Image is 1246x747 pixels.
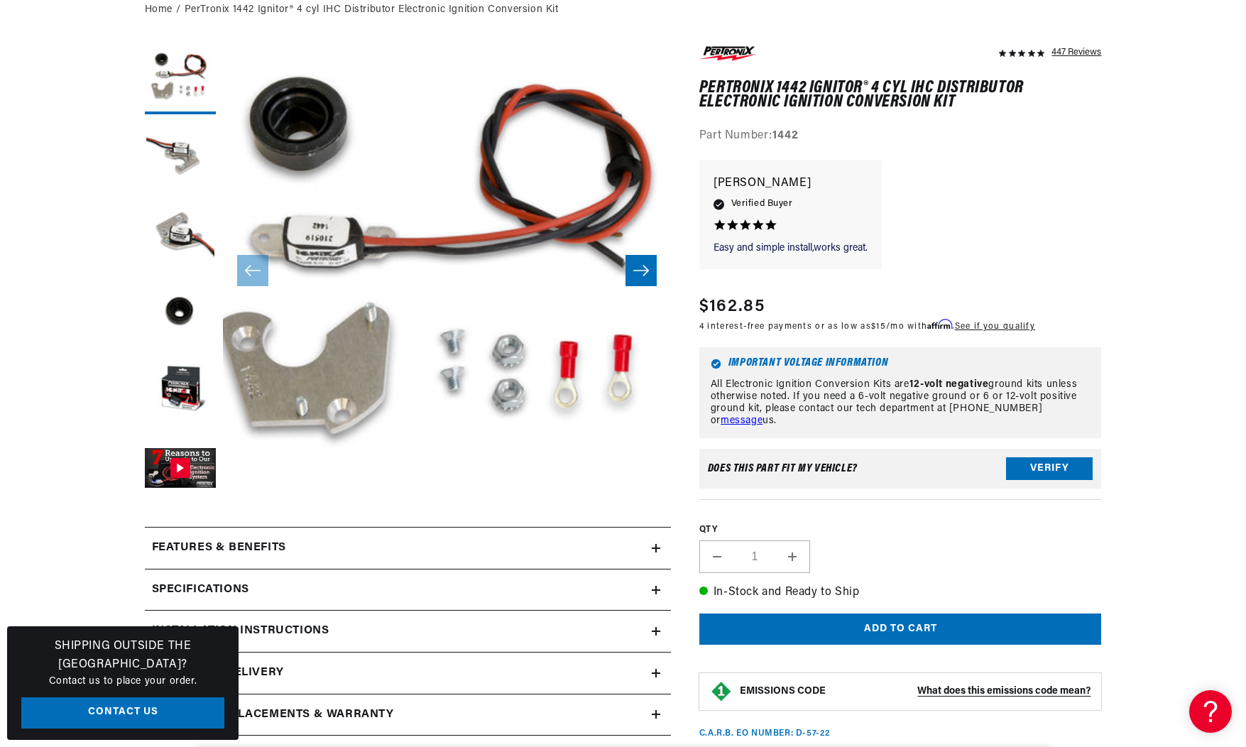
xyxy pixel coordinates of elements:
[711,359,1091,369] h6: Important Voltage Information
[714,241,868,256] p: Easy and simple install,works great.
[909,379,989,390] strong: 12-volt negative
[917,686,1091,697] strong: What does this emissions code mean?
[152,539,286,557] h2: Features & Benefits
[145,356,216,427] button: Load image 5 in gallery view
[740,685,1091,698] button: EMISSIONS CODEWhat does this emissions code mean?
[625,255,657,286] button: Slide right
[145,200,216,271] button: Load image 3 in gallery view
[1006,457,1093,480] button: Verify
[145,43,216,114] button: Load image 1 in gallery view
[772,130,798,141] strong: 1442
[152,706,394,724] h2: Returns, Replacements & Warranty
[740,686,826,697] strong: EMISSIONS CODE
[145,528,671,569] summary: Features & Benefits
[152,581,249,599] h2: Specifications
[699,584,1102,602] p: In-Stock and Ready to Ship
[731,196,792,212] span: Verified Buyer
[145,121,216,192] button: Load image 2 in gallery view
[714,174,868,194] p: [PERSON_NAME]
[237,255,268,286] button: Slide left
[711,379,1091,427] p: All Electronic Ignition Conversion Kits are ground kits unless otherwise noted. If you need a 6-v...
[955,322,1035,331] a: See if you qualify - Learn more about Affirm Financing (opens in modal)
[152,622,329,640] h2: Installation instructions
[927,319,952,329] span: Affirm
[710,680,733,703] img: Emissions code
[152,664,284,682] h2: Shipping & Delivery
[699,614,1102,645] button: Add to cart
[21,674,224,689] p: Contact us to place your order.
[699,524,1102,536] label: QTY
[145,278,216,349] button: Load image 4 in gallery view
[699,81,1102,110] h1: PerTronix 1442 Ignitor® 4 cyl IHC Distributor Electronic Ignition Conversion Kit
[145,2,1102,18] nav: breadcrumbs
[699,320,1035,333] p: 4 interest-free payments or as low as /mo with .
[145,569,671,611] summary: Specifications
[871,322,886,331] span: $15
[145,694,671,736] summary: Returns, Replacements & Warranty
[699,728,831,740] p: C.A.R.B. EO Number: D-57-22
[145,611,671,652] summary: Installation instructions
[145,43,671,498] media-gallery: Gallery Viewer
[21,697,224,729] a: Contact Us
[708,463,858,474] div: Does This part fit My vehicle?
[699,294,765,320] span: $162.85
[145,653,671,694] summary: Shipping & Delivery
[699,127,1102,146] div: Part Number:
[1051,43,1101,60] div: 447 Reviews
[145,2,173,18] a: Home
[21,638,224,674] h3: Shipping Outside the [GEOGRAPHIC_DATA]?
[185,2,559,18] a: PerTronix 1442 Ignitor® 4 cyl IHC Distributor Electronic Ignition Conversion Kit
[721,415,763,426] a: message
